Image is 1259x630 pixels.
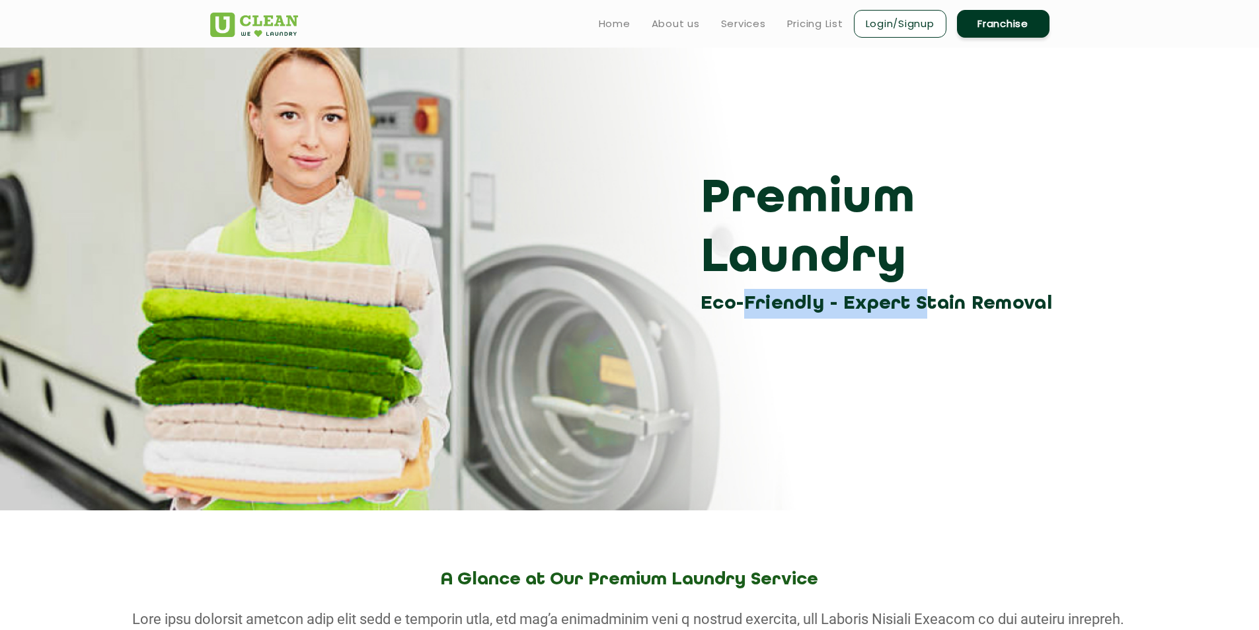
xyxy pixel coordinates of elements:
[652,16,700,32] a: About us
[957,10,1049,38] a: Franchise
[721,16,766,32] a: Services
[210,13,298,37] img: UClean Laundry and Dry Cleaning
[854,10,946,38] a: Login/Signup
[599,16,630,32] a: Home
[701,170,1059,289] h3: Premium Laundry
[701,289,1059,319] h3: Eco-Friendly - Expert Stain Removal
[787,16,843,32] a: Pricing List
